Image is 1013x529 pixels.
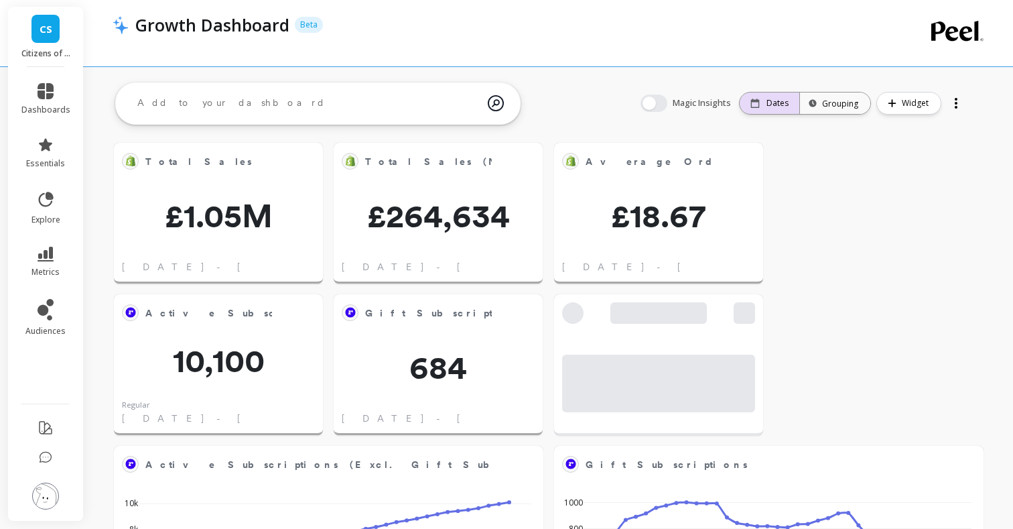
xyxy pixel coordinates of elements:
span: dashboards [21,105,70,115]
span: [DATE] - [DATE] [342,412,541,425]
p: Growth Dashboard [135,13,289,36]
img: header icon [113,15,129,34]
span: Gift Subscriptions [586,458,748,472]
span: Total Sales (Non-club) [365,152,492,171]
div: Grouping [812,97,858,110]
button: Widget [876,92,941,115]
span: Active Subscriptions (Excl. Gift Subscriptions) [145,304,272,322]
span: Active Subscriptions (Excl. Gift Subscriptions) [145,455,492,474]
span: Gift Subscriptions [365,304,492,322]
span: Gift Subscriptions [365,306,527,320]
img: magic search icon [488,85,504,121]
span: Magic Insights [673,97,734,110]
img: profile picture [32,483,59,510]
span: audiences [25,326,66,337]
span: essentials [26,158,65,169]
span: Total Sales [145,152,272,171]
span: [DATE] - [DATE] [122,260,321,274]
span: Gift Subscriptions [586,455,933,474]
span: Active Subscriptions (Excl. Gift Subscriptions) [145,306,578,320]
span: £264,634 [334,200,543,232]
p: Beta [295,17,323,33]
span: [DATE] - [DATE] [342,260,541,274]
span: explore [31,215,60,225]
div: Regular [122,400,150,411]
span: Widget [902,97,933,110]
span: £18.67 [554,200,763,232]
span: Total Sales (Non-club) [365,155,573,169]
span: 684 [334,351,543,384]
span: Average Order Value [586,155,787,169]
span: Total Sales [145,155,252,169]
p: Dates [766,98,789,109]
span: Active Subscriptions (Excl. Gift Subscriptions) [145,458,578,472]
span: Average Order Value [586,152,712,171]
span: metrics [31,267,60,278]
span: [DATE] - [DATE] [562,260,761,274]
span: £1.05M [114,200,323,232]
span: CS [40,21,52,37]
p: Citizens of Soil [21,48,70,59]
span: [DATE] - [DATE] [122,412,321,425]
span: 10,100 [114,345,323,377]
